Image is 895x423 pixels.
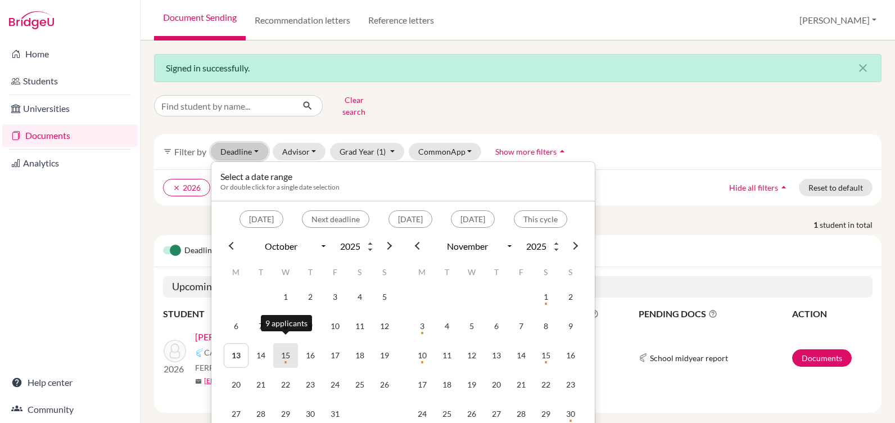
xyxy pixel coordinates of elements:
img: Common App logo [195,348,204,357]
td: 24 [323,372,347,397]
td: 19 [459,372,484,397]
a: Help center [2,371,138,394]
h6: Select a date range [220,171,340,182]
th: W [459,260,484,285]
a: Community [2,398,138,421]
th: S [347,260,372,285]
td: 4 [435,314,459,339]
td: 5 [372,285,397,309]
td: 17 [410,372,435,397]
button: Close [845,55,881,82]
button: Reset to default [799,179,873,196]
a: Universities [2,97,138,120]
i: arrow_drop_up [557,146,568,157]
td: 18 [347,343,372,368]
button: Advisor [273,143,326,160]
td: 1 [534,285,558,309]
td: 6 [484,314,509,339]
td: 4 [347,285,372,309]
th: S [372,260,397,285]
th: T [435,260,459,285]
i: clear [173,184,180,192]
td: 1 [273,285,298,309]
td: 12 [372,314,397,339]
td: 23 [298,372,323,397]
button: [DATE] [451,210,495,228]
td: 7 [248,314,273,339]
td: 23 [558,372,583,397]
span: student in total [820,219,882,231]
div: Signed in successfully. [154,54,882,82]
td: 14 [509,343,534,368]
strong: 1 [813,219,820,231]
i: filter_list [163,147,172,156]
td: 11 [435,343,459,368]
button: [DATE] [388,210,432,228]
a: Documents [792,349,852,367]
td: 16 [558,343,583,368]
td: 21 [248,372,273,397]
h5: Upcoming deadline [163,276,873,298]
th: ACTION [792,307,873,321]
td: 10 [410,343,435,368]
span: Hide all filters [729,183,778,192]
button: CommonApp [409,143,482,160]
td: 22 [534,372,558,397]
i: arrow_drop_up [778,182,789,193]
td: 21 [509,372,534,397]
td: 12 [459,343,484,368]
button: Next deadline [302,210,369,228]
th: T [248,260,273,285]
button: clear2026 [163,179,210,196]
th: M [410,260,435,285]
td: 16 [298,343,323,368]
img: Common App logo [639,353,648,362]
td: 26 [372,372,397,397]
th: F [509,260,534,285]
td: 6 [224,314,248,339]
span: School midyear report [650,352,728,364]
td: 20 [484,372,509,397]
span: (1) [377,147,386,156]
td: 19 [372,343,397,368]
td: 3 [323,285,347,309]
span: Deadline view is on [184,244,252,258]
span: Or double click for a single date selection [220,183,340,191]
a: [EMAIL_ADDRESS][DOMAIN_NAME] [204,376,317,386]
i: close [856,61,870,75]
td: 11 [347,314,372,339]
img: Bridge-U [9,11,54,29]
img: Atala, Alessandra [164,340,186,362]
td: 15 [273,343,298,368]
button: Deadline [211,143,268,160]
button: [DATE] [239,210,283,228]
td: 18 [435,372,459,397]
td: 13 [224,343,248,368]
div: 9 applicants [261,315,312,331]
td: 5 [459,314,484,339]
td: 22 [273,372,298,397]
td: 2 [558,285,583,309]
td: 8 [534,314,558,339]
a: Documents [2,124,138,147]
td: 3 [410,314,435,339]
td: 17 [323,343,347,368]
td: 10 [323,314,347,339]
th: STUDENT [163,307,388,321]
th: S [534,260,558,285]
span: Filter by [174,146,206,157]
th: S [558,260,583,285]
a: Analytics [2,152,138,174]
button: Grad Year(1) [330,143,404,160]
span: PENDING DOCS [639,307,791,321]
span: mail [195,378,202,385]
a: [PERSON_NAME] [195,330,265,344]
td: 7 [509,314,534,339]
button: Show more filtersarrow_drop_up [486,143,577,160]
th: T [298,260,323,285]
button: Clear search [323,91,385,120]
a: Students [2,70,138,92]
button: Hide all filtersarrow_drop_up [720,179,799,196]
th: W [273,260,298,285]
th: M [224,260,248,285]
